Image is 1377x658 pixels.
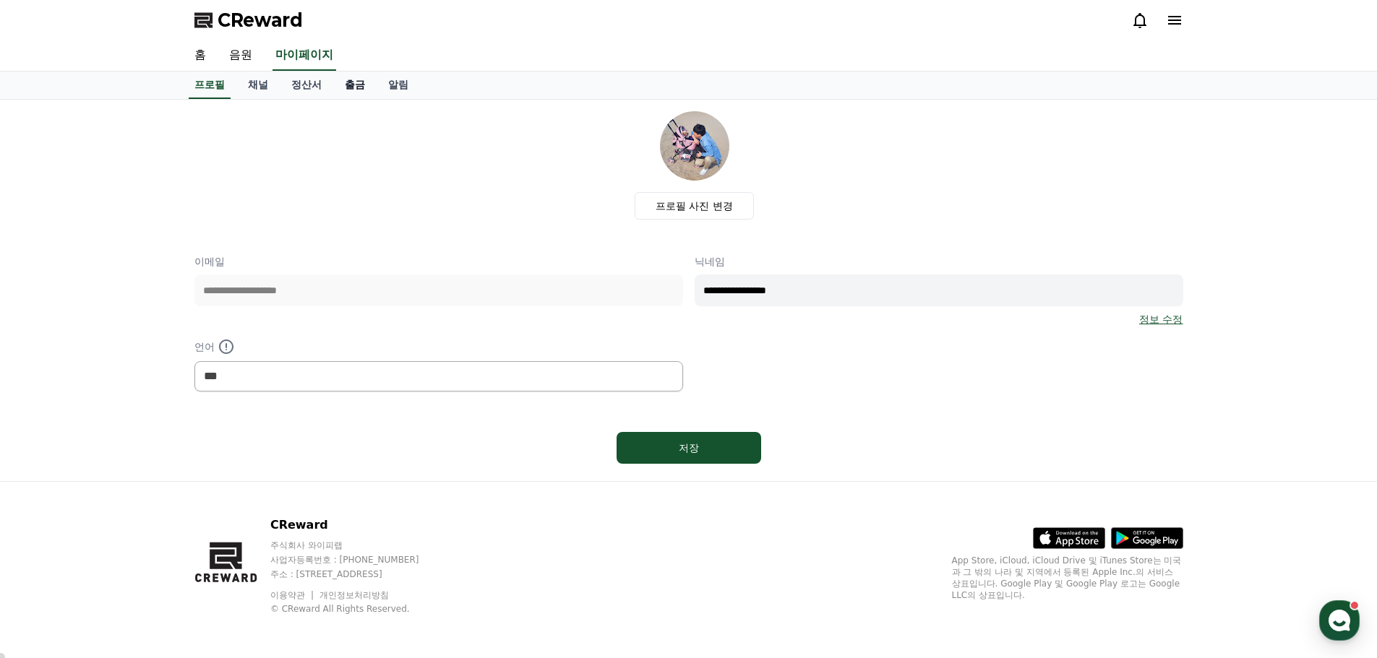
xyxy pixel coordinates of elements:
span: 대화 [132,480,150,492]
a: 정산서 [280,72,333,99]
span: 홈 [46,480,54,491]
a: 설정 [186,458,278,494]
a: 정보 수정 [1139,312,1183,326]
a: CReward [194,9,303,32]
div: 저장 [645,441,732,455]
a: 마이페이지 [273,40,336,71]
button: 저장 [617,432,761,464]
span: 설정 [223,480,241,491]
a: 홈 [183,40,218,71]
img: profile_image [660,111,729,181]
span: CReward [218,9,303,32]
p: CReward [270,516,447,534]
p: 언어 [194,338,683,355]
p: 주소 : [STREET_ADDRESS] [270,568,447,580]
a: 출금 [333,72,377,99]
a: 알림 [377,72,420,99]
a: 음원 [218,40,264,71]
a: 홈 [4,458,95,494]
p: App Store, iCloud, iCloud Drive 및 iTunes Store는 미국과 그 밖의 나라 및 지역에서 등록된 Apple Inc.의 서비스 상표입니다. Goo... [952,555,1183,601]
a: 개인정보처리방침 [319,590,389,600]
a: 프로필 [189,72,231,99]
a: 대화 [95,458,186,494]
p: 이메일 [194,254,683,269]
p: © CReward All Rights Reserved. [270,603,447,615]
a: 이용약관 [270,590,316,600]
a: 채널 [236,72,280,99]
p: 닉네임 [695,254,1183,269]
label: 프로필 사진 변경 [635,192,754,220]
p: 사업자등록번호 : [PHONE_NUMBER] [270,554,447,566]
p: 주식회사 와이피랩 [270,540,447,551]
